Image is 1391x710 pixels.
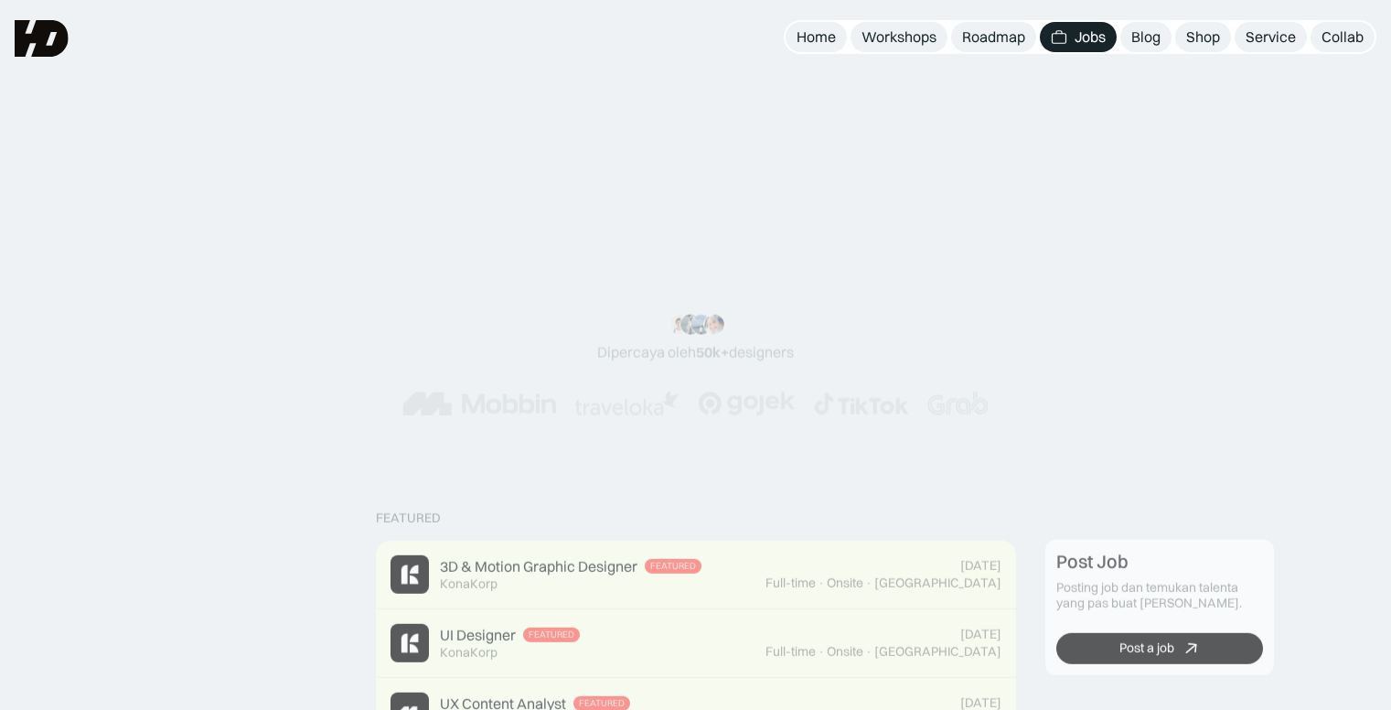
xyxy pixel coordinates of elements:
[650,562,696,573] div: Featured
[1311,22,1375,52] a: Collab
[1120,22,1172,52] a: Blog
[960,627,1001,642] div: [DATE]
[951,22,1036,52] a: Roadmap
[376,511,441,526] div: Featured
[765,576,816,591] div: Full-time
[818,644,825,660] div: ·
[818,576,825,591] div: ·
[865,576,872,591] div: ·
[1056,551,1129,573] div: Post Job
[786,22,847,52] a: Home
[861,27,936,47] div: Workshops
[1056,633,1263,664] a: Post a job
[696,342,729,360] span: 50k+
[851,22,947,52] a: Workshops
[1075,27,1106,47] div: Jobs
[1246,27,1296,47] div: Service
[874,576,1001,591] div: [GEOGRAPHIC_DATA]
[874,644,1001,660] div: [GEOGRAPHIC_DATA]
[579,699,625,710] div: Featured
[376,541,1016,609] a: Job Image3D & Motion Graphic DesignerFeaturedKonaKorp[DATE]Full-time·Onsite·[GEOGRAPHIC_DATA]
[440,557,637,576] div: 3D & Motion Graphic Designer
[440,645,498,661] div: KonaKorp
[391,624,429,662] img: Job Image
[1235,22,1307,52] a: Service
[597,342,794,361] div: Dipercaya oleh designers
[440,576,498,592] div: KonaKorp
[797,27,836,47] div: Home
[1056,580,1263,611] div: Posting job dan temukan talenta yang pas buat [PERSON_NAME].
[865,644,872,660] div: ·
[765,644,816,660] div: Full-time
[1186,27,1220,47] div: Shop
[962,27,1025,47] div: Roadmap
[960,558,1001,574] div: [DATE]
[440,626,516,645] div: UI Designer
[1175,22,1231,52] a: Shop
[391,555,429,594] img: Job Image
[1131,27,1161,47] div: Blog
[1321,27,1364,47] div: Collab
[1040,22,1117,52] a: Jobs
[827,576,863,591] div: Onsite
[376,609,1016,678] a: Job ImageUI DesignerFeaturedKonaKorp[DATE]Full-time·Onsite·[GEOGRAPHIC_DATA]
[1118,640,1173,656] div: Post a job
[827,644,863,660] div: Onsite
[529,630,574,641] div: Featured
